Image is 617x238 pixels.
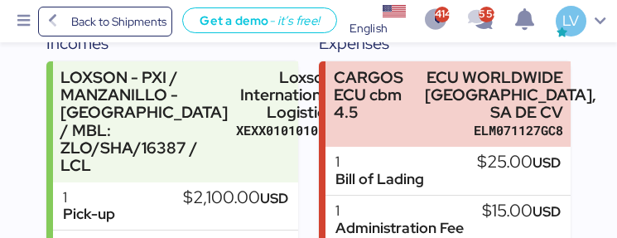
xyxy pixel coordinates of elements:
[349,20,388,37] div: English
[46,31,298,56] div: Incomes
[425,69,562,121] div: ECU WORLDWIDE [GEOGRAPHIC_DATA], SA DE CV
[533,202,561,221] span: USD
[425,122,562,139] div: ELM071127GC8
[335,220,464,237] div: Administration Fee
[335,202,464,220] div: 1
[482,202,561,221] div: $15.00
[183,189,288,207] div: $2,100.00
[71,12,166,32] span: Back to Shipments
[335,171,424,188] div: Bill of Lading
[63,189,115,206] div: 1
[562,10,579,32] span: LV
[63,206,115,223] div: Pick-up
[334,69,417,121] div: CARGOS ECU cbm 4.5
[533,153,561,172] span: USD
[38,7,173,36] a: Back to Shipments
[236,69,333,121] div: Loxson International Logistics
[319,31,571,56] div: Expenses
[477,153,561,172] div: $25.00
[335,153,424,171] div: 1
[236,122,333,139] div: XEXX010101000
[10,7,38,36] button: Menu
[260,189,288,207] span: USD
[60,69,228,174] div: LOXSON - PXI / MANZANILLO - [GEOGRAPHIC_DATA] / MBL: ZLO/SHA/16387 / LCL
